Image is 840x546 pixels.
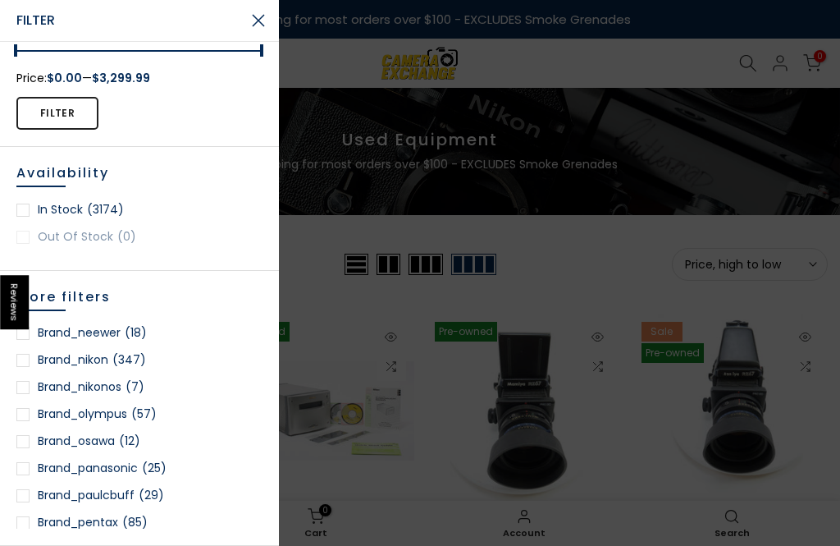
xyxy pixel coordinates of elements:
[16,431,262,452] a: brand_osawa(12)
[16,485,262,506] a: brand_paulcbuff(29)
[112,350,146,370] span: (347)
[92,68,150,89] span: $3,299.99
[126,377,144,397] span: (7)
[47,68,82,89] span: $0.00
[139,485,164,506] span: (29)
[16,377,262,397] a: brand_nikonos(7)
[16,200,262,220] a: In stock(3174)
[16,458,262,479] a: brand_panasonic(25)
[122,512,148,533] span: (85)
[16,68,262,89] div: Price: —
[119,431,140,452] span: (12)
[142,458,167,479] span: (25)
[125,323,147,343] span: (18)
[16,323,262,343] a: brand_neewer(18)
[16,512,262,533] a: brand_pentax(85)
[16,350,262,370] a: brand_nikon(347)
[87,200,124,220] span: (3174)
[16,163,262,200] h5: Availability
[16,287,262,323] h5: More filters
[131,404,157,424] span: (57)
[16,97,98,130] button: Filter
[16,9,238,33] span: Filter
[16,404,262,424] a: brand_olympus(57)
